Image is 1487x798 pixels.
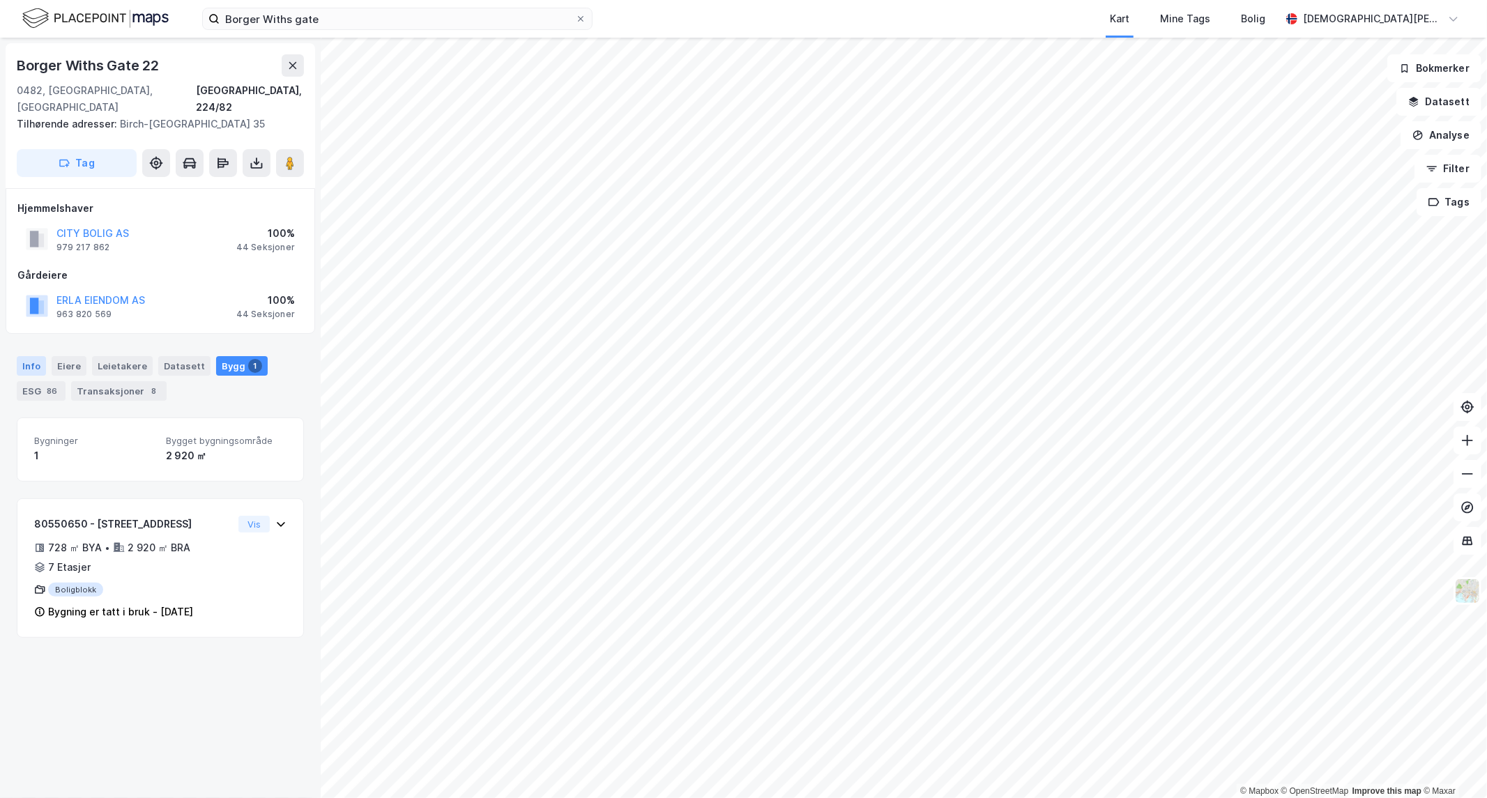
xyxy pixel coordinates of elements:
div: 100% [236,225,295,242]
div: 1 [248,359,262,373]
span: Tilhørende adresser: [17,118,120,130]
div: ESG [17,381,66,401]
div: Gårdeiere [17,267,303,284]
div: [DEMOGRAPHIC_DATA][PERSON_NAME] [1303,10,1442,27]
div: • [105,542,110,553]
a: Mapbox [1240,786,1279,796]
div: 8 [147,384,161,398]
a: OpenStreetMap [1281,786,1349,796]
a: Improve this map [1352,786,1421,796]
div: Hjemmelshaver [17,200,303,217]
span: Bygget bygningsområde [166,435,287,447]
div: Kontrollprogram for chat [1417,731,1487,798]
div: 2 920 ㎡ BRA [128,539,190,556]
button: Datasett [1396,88,1481,116]
div: Kart [1110,10,1129,27]
div: Datasett [158,356,211,376]
button: Tags [1417,188,1481,216]
div: 728 ㎡ BYA [48,539,102,556]
div: Bygg [216,356,268,376]
div: [GEOGRAPHIC_DATA], 224/82 [197,82,305,116]
span: Bygninger [34,435,155,447]
div: 44 Seksjoner [236,242,295,253]
div: Leietakere [92,356,153,376]
button: Bokmerker [1387,54,1481,82]
div: 2 920 ㎡ [166,447,287,464]
div: Bygning er tatt i bruk - [DATE] [48,604,193,620]
div: Bolig [1241,10,1265,27]
div: Eiere [52,356,86,376]
div: 7 Etasjer [48,559,91,576]
div: 44 Seksjoner [236,309,295,320]
button: Filter [1414,155,1481,183]
iframe: Chat Widget [1417,731,1487,798]
img: logo.f888ab2527a4732fd821a326f86c7f29.svg [22,6,169,31]
div: 100% [236,292,295,309]
div: 979 217 862 [56,242,109,253]
div: Birch-[GEOGRAPHIC_DATA] 35 [17,116,293,132]
div: 963 820 569 [56,309,112,320]
div: Borger Withs Gate 22 [17,54,162,77]
button: Analyse [1401,121,1481,149]
input: Søk på adresse, matrikkel, gårdeiere, leietakere eller personer [220,8,575,29]
div: 86 [44,384,60,398]
div: Mine Tags [1160,10,1210,27]
div: Info [17,356,46,376]
button: Tag [17,149,137,177]
img: Z [1454,578,1481,604]
button: Vis [238,516,270,532]
div: Transaksjoner [71,381,167,401]
div: 80550650 - [STREET_ADDRESS] [34,516,233,532]
div: 1 [34,447,155,464]
div: 0482, [GEOGRAPHIC_DATA], [GEOGRAPHIC_DATA] [17,82,197,116]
